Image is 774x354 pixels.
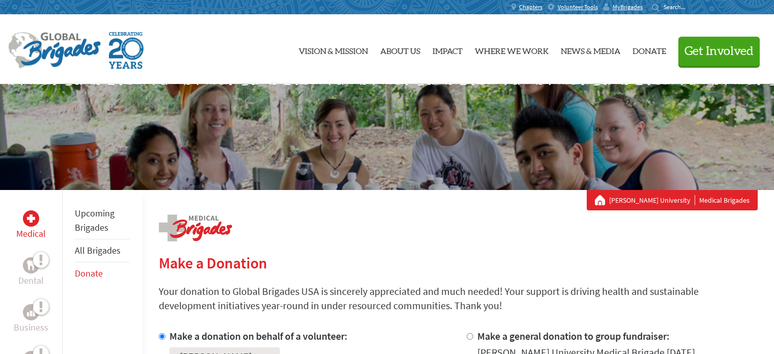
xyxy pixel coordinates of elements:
[633,23,666,76] a: Donate
[159,284,758,313] p: Your donation to Global Brigades USA is sincerely appreciated and much needed! Your support is dr...
[475,23,549,76] a: Where We Work
[75,202,130,239] li: Upcoming Brigades
[595,195,750,205] div: Medical Brigades
[27,308,35,316] img: Business
[75,239,130,262] li: All Brigades
[613,3,643,11] span: MyBrigades
[477,330,670,342] label: Make a general donation to group fundraiser:
[684,45,754,58] span: Get Involved
[159,214,232,241] img: logo-medical.png
[433,23,463,76] a: Impact
[561,23,620,76] a: News & Media
[14,304,48,335] a: BusinessBusiness
[75,207,114,233] a: Upcoming Brigades
[75,244,121,256] a: All Brigades
[380,23,420,76] a: About Us
[519,3,542,11] span: Chapters
[16,227,46,241] p: Medical
[159,254,758,272] h2: Make a Donation
[678,37,760,66] button: Get Involved
[169,330,348,342] label: Make a donation on behalf of a volunteer:
[299,23,368,76] a: Vision & Mission
[75,267,103,279] a: Donate
[23,210,39,227] div: Medical
[18,274,44,288] p: Dental
[16,210,46,241] a: MedicalMedical
[558,3,598,11] span: Volunteer Tools
[664,3,693,11] input: Search...
[8,32,101,69] img: Global Brigades Logo
[23,304,39,320] div: Business
[27,260,35,270] img: Dental
[75,262,130,285] li: Donate
[14,320,48,335] p: Business
[27,214,35,223] img: Medical
[23,257,39,274] div: Dental
[609,195,695,205] a: [PERSON_NAME] University
[18,257,44,288] a: DentalDental
[109,32,144,69] img: Global Brigades Celebrating 20 Years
